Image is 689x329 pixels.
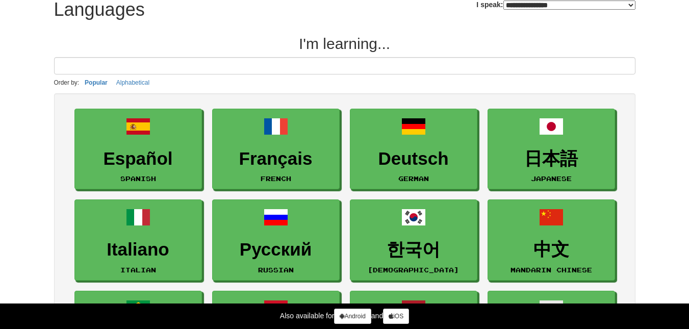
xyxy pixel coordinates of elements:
select: I speak: [503,1,635,10]
h3: Italiano [80,240,196,260]
h3: 한국어 [355,240,472,260]
a: 中文Mandarin Chinese [488,199,615,281]
button: Alphabetical [113,77,152,88]
h3: Français [218,149,334,169]
h3: Español [80,149,196,169]
h2: I'm learning... [54,35,635,52]
h3: Deutsch [355,149,472,169]
a: iOS [383,309,409,324]
small: [DEMOGRAPHIC_DATA] [368,266,459,273]
h3: Русский [218,240,334,260]
a: FrançaisFrench [212,109,340,190]
a: ItalianoItalian [74,199,202,281]
small: Mandarin Chinese [511,266,592,273]
small: Order by: [54,79,80,86]
small: Japanese [531,175,572,182]
small: Italian [120,266,156,273]
a: 한국어[DEMOGRAPHIC_DATA] [350,199,477,281]
h3: 日本語 [493,149,609,169]
a: 日本語Japanese [488,109,615,190]
h3: 中文 [493,240,609,260]
small: Russian [258,266,294,273]
button: Popular [82,77,111,88]
a: РусскийRussian [212,199,340,281]
small: German [398,175,429,182]
a: Android [334,309,371,324]
a: EspañolSpanish [74,109,202,190]
small: French [261,175,291,182]
small: Spanish [120,175,156,182]
a: DeutschGerman [350,109,477,190]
